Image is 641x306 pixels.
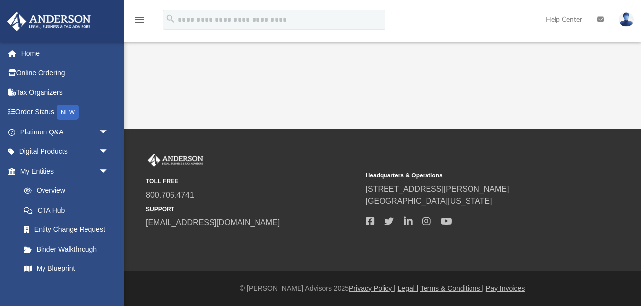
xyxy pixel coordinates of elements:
[7,102,124,123] a: Order StatusNEW
[7,161,124,181] a: My Entitiesarrow_drop_down
[366,197,492,205] a: [GEOGRAPHIC_DATA][US_STATE]
[14,200,124,220] a: CTA Hub
[486,284,525,292] a: Pay Invoices
[7,44,124,63] a: Home
[7,122,124,142] a: Platinum Q&Aarrow_drop_down
[14,181,124,201] a: Overview
[7,83,124,102] a: Tax Organizers
[619,12,634,27] img: User Pic
[14,220,124,240] a: Entity Change Request
[349,284,396,292] a: Privacy Policy |
[420,284,484,292] a: Terms & Conditions |
[366,185,509,193] a: [STREET_ADDRESS][PERSON_NAME]
[398,284,419,292] a: Legal |
[99,161,119,181] span: arrow_drop_down
[124,283,641,294] div: © [PERSON_NAME] Advisors 2025
[146,154,205,167] img: Anderson Advisors Platinum Portal
[146,219,280,227] a: [EMAIL_ADDRESS][DOMAIN_NAME]
[4,12,94,31] img: Anderson Advisors Platinum Portal
[366,171,579,180] small: Headquarters & Operations
[165,13,176,24] i: search
[7,63,124,83] a: Online Ordering
[7,142,124,162] a: Digital Productsarrow_drop_down
[146,205,359,214] small: SUPPORT
[133,14,145,26] i: menu
[146,191,194,199] a: 800.706.4741
[99,122,119,142] span: arrow_drop_down
[146,177,359,186] small: TOLL FREE
[14,239,124,259] a: Binder Walkthrough
[99,142,119,162] span: arrow_drop_down
[133,19,145,26] a: menu
[57,105,79,120] div: NEW
[14,259,119,279] a: My Blueprint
